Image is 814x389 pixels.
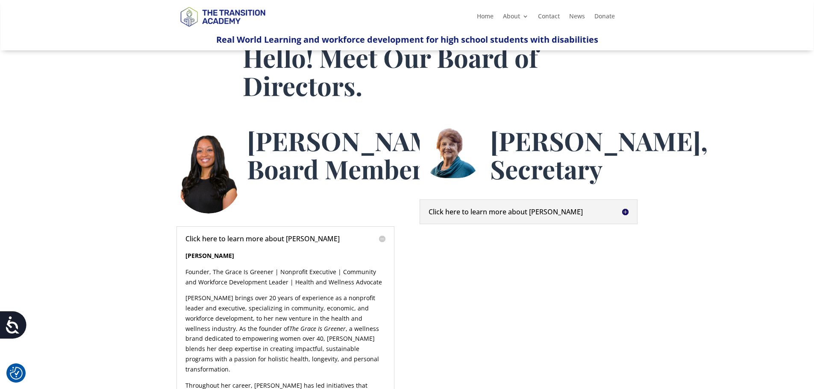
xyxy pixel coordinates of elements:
[490,123,708,186] span: [PERSON_NAME], Secretary
[185,252,234,260] b: [PERSON_NAME]
[569,13,585,23] a: News
[429,208,629,215] h5: Click here to learn more about [PERSON_NAME]
[185,268,382,286] span: Founder, The Grace Is Greener | Nonprofit Executive | Community and Workforce Development Leader ...
[176,25,269,33] a: Logo-Noticias
[10,367,23,380] button: Cookie Settings
[243,40,538,102] span: Hello! Meet Our Board of Directors.
[176,1,269,32] img: TTA Brand_TTA Primary Logo_Horizontal_Light BG
[10,367,23,380] img: Revisit consent button
[594,13,615,23] a: Donate
[185,325,379,373] span: , a wellness brand dedicated to empowering women over 40, [PERSON_NAME] blends her deep expertise...
[185,235,385,242] h5: Click here to learn more about [PERSON_NAME]
[216,34,598,45] span: Real World Learning and workforce development for high school students with disabilities
[538,13,560,23] a: Contact
[247,123,464,186] span: [PERSON_NAME], Board Member
[289,325,346,333] span: The Grace Is Greener
[477,13,494,23] a: Home
[185,294,375,332] span: [PERSON_NAME] brings over 20 years of experience as a nonprofit leader and executive, specializin...
[503,13,529,23] a: About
